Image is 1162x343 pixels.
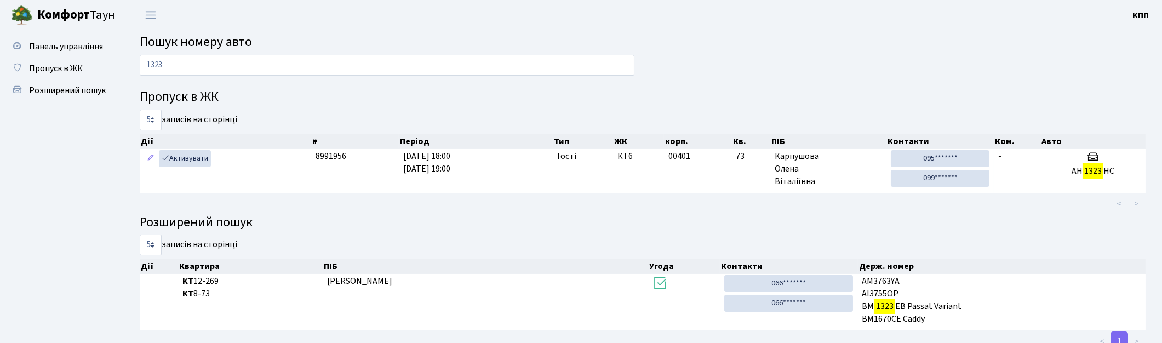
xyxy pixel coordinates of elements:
b: КТ [182,288,193,300]
button: Переключити навігацію [137,6,164,24]
a: Пропуск в ЖК [5,58,115,79]
span: Таун [37,6,115,25]
th: Період [399,134,553,149]
a: КПП [1132,9,1149,22]
span: 8991956 [316,150,346,162]
th: Контакти [887,134,994,149]
th: Кв. [732,134,771,149]
span: [PERSON_NAME] [327,275,392,287]
th: Ком. [994,134,1040,149]
h5: АН НС [1045,166,1141,176]
b: Комфорт [37,6,90,24]
th: Угода [648,259,720,274]
b: КТ [182,275,193,287]
input: Пошук [140,55,634,76]
select: записів на сторінці [140,110,162,130]
span: Пошук номеру авто [140,32,252,52]
th: Тип [553,134,613,149]
mark: 1323 [874,299,895,314]
span: Гості [557,150,576,163]
th: Держ. номер [858,259,1146,274]
label: записів на сторінці [140,110,237,130]
th: ПІБ [323,259,648,274]
h4: Розширений пошук [140,215,1146,231]
th: Авто [1040,134,1146,149]
a: Активувати [159,150,211,167]
th: Дії [140,259,178,274]
select: записів на сторінці [140,235,162,255]
b: КПП [1132,9,1149,21]
span: [DATE] 18:00 [DATE] 19:00 [403,150,450,175]
span: 73 [736,150,766,163]
th: ПІБ [770,134,886,149]
span: Панель управління [29,41,103,53]
span: КТ6 [617,150,660,163]
a: Панель управління [5,36,115,58]
th: ЖК [613,134,664,149]
span: Пропуск в ЖК [29,62,83,75]
span: - [998,150,1001,162]
th: корп. [664,134,732,149]
span: 00401 [668,150,690,162]
a: Редагувати [144,150,157,167]
img: logo.png [11,4,33,26]
span: 12-269 8-73 [182,275,318,300]
a: Розширений пошук [5,79,115,101]
th: # [311,134,398,149]
label: записів на сторінці [140,235,237,255]
th: Контакти [720,259,857,274]
span: Розширений пошук [29,84,106,96]
th: Квартира [178,259,323,274]
h4: Пропуск в ЖК [140,89,1146,105]
th: Дії [140,134,311,149]
span: АМ3763YA AI3755OP ВМ ЕВ Passat Variant BM1670CE Caddy [862,275,1141,325]
mark: 1323 [1083,163,1103,179]
span: Карпушова Олена Віталіївна [775,150,882,188]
